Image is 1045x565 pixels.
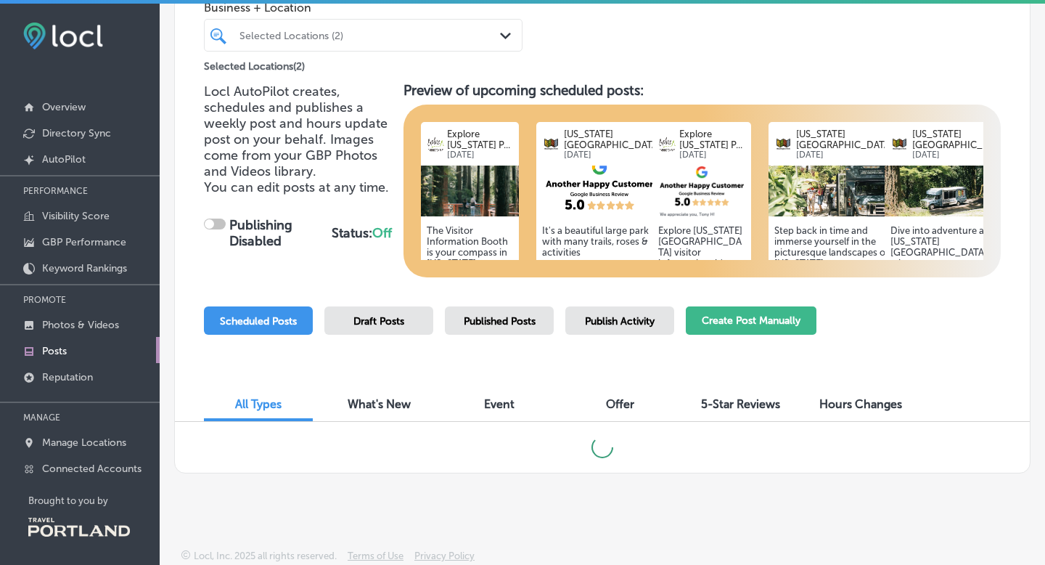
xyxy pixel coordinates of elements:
[679,129,745,150] p: Explore [US_STATE] P...
[204,84,388,179] span: Locl AutoPilot creates, schedules and publishes a weekly post and hours update post on your behal...
[564,129,660,150] p: [US_STATE][GEOGRAPHIC_DATA]
[28,495,160,506] p: Brought to you by
[542,225,657,290] h5: It's a beautiful large park with many trails, roses & activities Customer Review Received [DATE]
[235,397,282,411] span: All Types
[42,345,67,357] p: Posts
[447,129,513,150] p: Explore [US_STATE] P...
[42,210,110,222] p: Visibility Score
[564,150,660,160] p: [DATE]
[220,315,297,328] span: Scheduled Posts
[890,225,1005,389] h5: Dive into adventure at [US_STATE][GEOGRAPHIC_DATA], where nature meets culture! Explore 15 miles ...
[42,436,126,449] p: Manage Locations
[353,315,404,328] span: Draft Posts
[658,135,676,153] img: logo
[194,550,337,561] p: Locl, Inc. 2025 all rights reserved.
[701,397,780,411] span: 5-Star Reviews
[372,225,392,241] span: Off
[23,23,103,49] img: fda3e92497d09a02dc62c9cd864e3231.png
[912,150,1009,160] p: [DATE]
[912,129,1009,150] p: [US_STATE][GEOGRAPHIC_DATA]
[204,179,389,195] span: You can edit posts at any time.
[774,225,889,389] h5: Step back in time and immerse yourself in the picturesque landscapes of [US_STATE][GEOGRAPHIC_DAT...
[239,29,501,41] div: Selected Locations (2)
[885,166,1011,216] img: 1753164053f3265c7e-c3b0-4992-b7a2-f26e92139a73_2025-07-21.jpg
[652,166,751,216] img: a5e55cec-ba63-436a-bb54-0d2da5e77de2.png
[536,166,663,216] img: fe8789a2-9fd1-4f5d-ba78-161d77732aa0.png
[819,397,902,411] span: Hours Changes
[606,397,634,411] span: Offer
[774,135,792,153] img: logo
[28,518,130,537] img: Travel Portland
[542,135,560,153] img: logo
[42,319,119,331] p: Photos & Videos
[421,166,520,216] img: 1733971644cac601d2-325f-4125-af8c-99b4a5223e60_2024-12-11.png
[796,129,893,150] p: [US_STATE][GEOGRAPHIC_DATA]
[42,371,93,383] p: Reputation
[229,217,292,249] strong: Publishing Disabled
[42,153,86,166] p: AutoPilot
[679,150,745,160] p: [DATE]
[42,463,142,475] p: Connected Accounts
[42,101,86,113] p: Overview
[464,315,536,328] span: Published Posts
[890,135,909,153] img: logo
[427,135,445,153] img: logo
[42,127,111,139] p: Directory Sync
[769,166,895,216] img: 17531640502ae7a179-d1da-4532-b624-addd89769884_2025-07-21.jpg
[204,1,522,15] span: Business + Location
[42,236,126,248] p: GBP Performance
[686,306,816,335] button: Create Post Manually
[204,54,305,73] p: Selected Locations ( 2 )
[585,315,655,328] span: Publish Activity
[484,397,515,411] span: Event
[348,397,411,411] span: What's New
[796,150,893,160] p: [DATE]
[332,225,392,241] strong: Status:
[447,150,513,160] p: [DATE]
[42,262,127,275] p: Keyword Rankings
[427,225,514,389] h5: The Visitor Information Booth is your compass in [US_STATE][GEOGRAPHIC_DATA]! Friendly staff is a...
[658,225,745,389] h5: Explore [US_STATE][GEOGRAPHIC_DATA] visitor information; it's a great way to get information, lik...
[403,82,1001,99] h3: Preview of upcoming scheduled posts:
